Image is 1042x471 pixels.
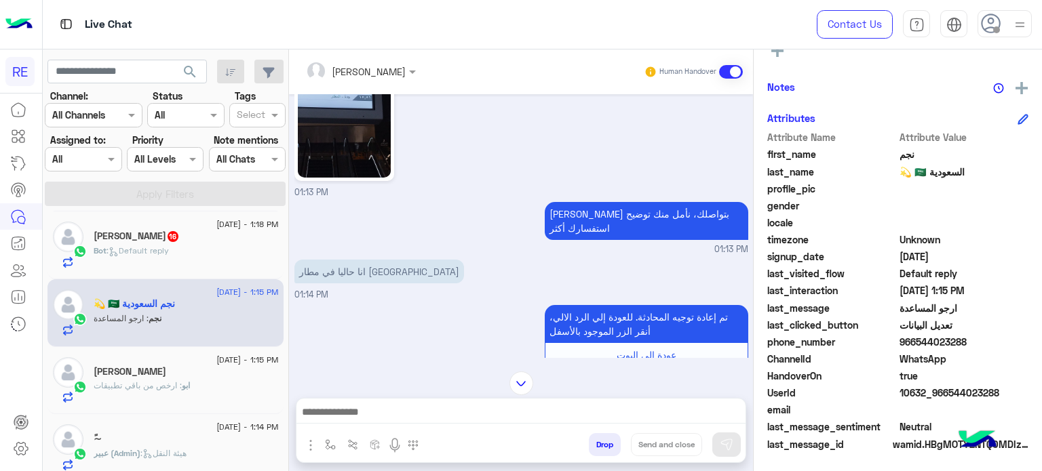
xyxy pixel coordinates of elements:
span: [DATE] - 1:18 PM [216,218,278,230]
img: hulul-logo.png [954,417,1001,464]
p: 17/8/2025, 1:14 PM [294,260,464,283]
img: tab [58,16,75,33]
img: create order [370,439,381,450]
button: Trigger scenario [342,433,364,455]
img: WhatsApp [73,447,87,461]
span: 2025-08-17T10:15:41.341Z [900,283,1029,298]
img: tab [946,17,962,33]
img: Logo [5,10,33,39]
span: 2 [900,352,1029,366]
span: 0 [900,419,1029,434]
img: send attachment [303,437,319,453]
span: : هيئة النقل [140,448,187,458]
span: ارجو المساعدة [94,313,149,323]
span: نجم [149,313,161,323]
span: profile_pic [767,182,897,196]
p: Live Chat [85,16,132,34]
p: 17/8/2025, 1:14 PM [545,305,748,343]
span: تعديل البيانات [900,318,1029,332]
img: make a call [408,440,419,451]
span: null [900,216,1029,230]
span: عبير (Admin) [94,448,140,458]
img: defaultAdmin.png [53,357,83,388]
span: Attribute Name [767,130,897,144]
span: last_interaction [767,283,897,298]
button: Drop [589,433,621,456]
span: السعودية 🇸🇦 💫 [900,165,1029,179]
span: 10632_966544023288 [900,386,1029,400]
img: 1047266580813282.jpg [298,13,391,178]
img: WhatsApp [73,380,87,394]
div: RE [5,57,35,86]
button: search [174,60,207,89]
span: ارخص من باقي تطبيقات [94,380,182,390]
button: select flow [320,433,342,455]
button: Apply Filters [45,182,286,206]
span: last_message_sentiment [767,419,897,434]
span: [DATE] - 1:15 PM [216,354,278,366]
span: last_message [767,301,897,315]
span: search [182,64,198,80]
label: Note mentions [214,133,278,147]
img: profile [1011,16,1028,33]
span: 966544023288 [900,335,1029,349]
img: tab [909,17,925,33]
img: WhatsApp [73,245,87,258]
span: UserId [767,386,897,400]
span: ارجو المساعدة [900,301,1029,315]
span: last_visited_flow [767,266,897,281]
label: Priority [132,133,163,147]
a: Contact Us [817,10,893,39]
a: tab [903,10,930,39]
span: null [900,403,1029,417]
img: WhatsApp [73,312,87,326]
span: [DATE] - 1:15 PM [216,286,278,298]
img: send message [720,438,733,451]
span: 2024-10-02T18:19:49.896Z [900,249,1029,264]
span: Unknown [900,232,1029,247]
span: HandoverOn [767,369,897,383]
img: scroll [509,371,533,395]
span: 16 [168,231,178,242]
label: Channel: [50,89,88,103]
img: defaultAdmin.png [53,424,83,455]
span: last_message_id [767,437,890,451]
span: wamid.HBgMOTY2NTQ0MDIzMjg4FQIAEhggQkVCRjVBMTM5NEQ5NUVBRTlFOTQ4MkUzRkZENTA2QkMA [893,437,1028,451]
h6: Attributes [767,112,815,124]
span: [DATE] - 1:14 PM [216,421,278,433]
span: ChannelId [767,352,897,366]
span: true [900,369,1029,383]
span: Attribute Value [900,130,1029,144]
label: Status [153,89,182,103]
span: ابو [182,380,190,390]
span: 01:14 PM [294,289,328,300]
span: عودة الى البوت [617,349,676,361]
span: first_name [767,147,897,161]
img: send voice note [387,437,403,453]
p: 17/8/2025, 1:13 PM [545,202,748,240]
button: Send and close [631,433,702,456]
img: defaultAdmin.png [53,289,83,320]
img: add [1016,82,1028,94]
img: Trigger scenario [347,439,358,450]
h5: ابو محمد [94,366,166,377]
span: gender [767,199,897,213]
small: Human Handover [659,66,716,77]
span: signup_date [767,249,897,264]
span: phone_number [767,335,897,349]
div: Select [235,107,265,125]
button: create order [364,433,387,455]
span: نجم [900,147,1029,161]
h5: ابو زياد [94,230,180,242]
span: email [767,403,897,417]
h5: نجم السعودية 🇸🇦 💫 [94,298,175,310]
h5: ~ً [94,433,102,445]
img: defaultAdmin.png [53,222,83,252]
span: 01:13 PM [294,187,328,197]
h6: Notes [767,81,795,93]
label: Tags [235,89,256,103]
span: Bot [94,245,107,255]
span: locale [767,216,897,230]
span: Default reply [900,266,1029,281]
img: notes [993,83,1004,94]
